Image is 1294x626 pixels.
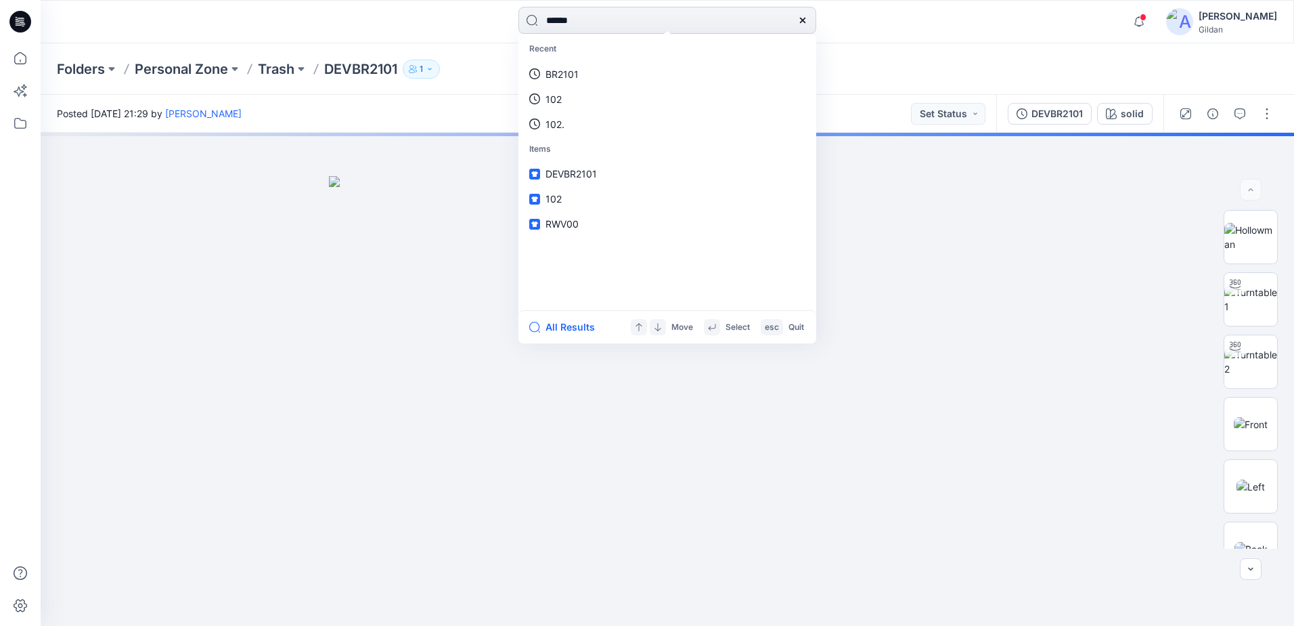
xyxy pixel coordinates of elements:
p: esc [765,320,779,335]
a: RWV00 [521,211,813,236]
a: Folders [57,60,105,79]
p: Select [726,320,750,335]
img: Back [1234,542,1268,556]
p: 102. [545,117,564,131]
span: DEVBR2101 [545,168,597,180]
button: Details [1202,103,1224,125]
p: Items [521,137,813,162]
p: BR2101 [545,67,579,81]
img: eyJhbGciOiJIUzI1NiIsImtpZCI6IjAiLCJzbHQiOiJzZXMiLCJ0eXAiOiJKV1QifQ.eyJkYXRhIjp7InR5cGUiOiJzdG9yYW... [329,176,1006,626]
a: Personal Zone [135,60,228,79]
a: 102 [521,186,813,211]
a: DEVBR2101 [521,161,813,186]
img: Hollowman [1224,223,1277,251]
span: RWV00 [545,218,579,230]
p: 1 [420,62,423,77]
a: [PERSON_NAME] [165,108,242,119]
button: DEVBR2101 [1008,103,1092,125]
p: Move [671,320,693,335]
span: 102 [545,193,562,205]
a: Trash [258,60,294,79]
p: 102 [545,92,562,106]
a: BR2101 [521,62,813,87]
span: Posted [DATE] 21:29 by [57,106,242,121]
img: Front [1234,417,1268,432]
p: Recent [521,37,813,62]
img: Turntable 1 [1224,285,1277,314]
a: 102. [521,112,813,137]
a: 102 [521,87,813,112]
div: Gildan [1199,24,1277,35]
button: 1 [403,60,440,79]
button: solid [1097,103,1153,125]
div: DEVBR2101 [1031,106,1083,121]
img: Left [1236,480,1265,494]
div: [PERSON_NAME] [1199,8,1277,24]
div: solid [1121,106,1144,121]
p: Quit [788,320,804,335]
p: DEVBR2101 [324,60,397,79]
button: All Results [529,319,604,335]
img: Turntable 2 [1224,348,1277,376]
img: avatar [1166,8,1193,35]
